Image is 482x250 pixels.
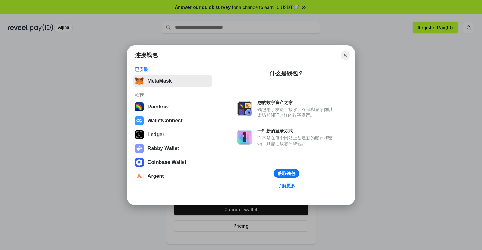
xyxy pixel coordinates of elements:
div: Ledger [148,132,164,137]
button: Argent [133,170,212,183]
div: 钱包用于发送、接收、存储和显示像以太坊和NFT这样的数字资产。 [257,107,336,118]
img: svg+xml,%3Csvg%20xmlns%3D%22http%3A%2F%2Fwww.w3.org%2F2000%2Fsvg%22%20width%3D%2228%22%20height%3... [135,130,144,139]
div: 推荐 [135,92,210,98]
img: svg+xml,%3Csvg%20xmlns%3D%22http%3A%2F%2Fwww.w3.org%2F2000%2Fsvg%22%20fill%3D%22none%22%20viewBox... [135,144,144,153]
button: 获取钱包 [274,169,299,178]
button: MetaMask [133,75,212,87]
div: Argent [148,173,164,179]
div: Rabby Wallet [148,146,179,151]
img: svg+xml,%3Csvg%20xmlns%3D%22http%3A%2F%2Fwww.w3.org%2F2000%2Fsvg%22%20fill%3D%22none%22%20viewBox... [237,130,252,145]
div: 一种新的登录方式 [257,128,336,134]
div: WalletConnect [148,118,183,124]
img: svg+xml,%3Csvg%20xmlns%3D%22http%3A%2F%2Fwww.w3.org%2F2000%2Fsvg%22%20fill%3D%22none%22%20viewBox... [237,101,252,116]
div: Coinbase Wallet [148,160,186,165]
div: 什么是钱包？ [269,70,304,77]
img: svg+xml,%3Csvg%20fill%3D%22none%22%20height%3D%2233%22%20viewBox%3D%220%200%2035%2033%22%20width%... [135,77,144,85]
h1: 连接钱包 [135,51,158,59]
img: svg+xml,%3Csvg%20width%3D%2228%22%20height%3D%2228%22%20viewBox%3D%220%200%2028%2028%22%20fill%3D... [135,158,144,167]
div: 获取钱包 [278,171,295,176]
div: MetaMask [148,78,172,84]
a: 了解更多 [274,182,299,190]
img: svg+xml,%3Csvg%20width%3D%22120%22%20height%3D%22120%22%20viewBox%3D%220%200%20120%20120%22%20fil... [135,102,144,111]
button: Rainbow [133,101,212,113]
button: Rabby Wallet [133,142,212,155]
button: Close [341,51,350,60]
div: 而不是在每个网站上创建新的账户和密码，只需连接您的钱包。 [257,135,336,146]
img: svg+xml,%3Csvg%20width%3D%2228%22%20height%3D%2228%22%20viewBox%3D%220%200%2028%2028%22%20fill%3D... [135,116,144,125]
button: Ledger [133,128,212,141]
img: svg+xml,%3Csvg%20width%3D%2228%22%20height%3D%2228%22%20viewBox%3D%220%200%2028%2028%22%20fill%3D... [135,172,144,181]
div: 已安装 [135,67,210,72]
button: Coinbase Wallet [133,156,212,169]
button: WalletConnect [133,114,212,127]
div: Rainbow [148,104,169,110]
div: 您的数字资产之家 [257,100,336,105]
div: 了解更多 [278,183,295,189]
